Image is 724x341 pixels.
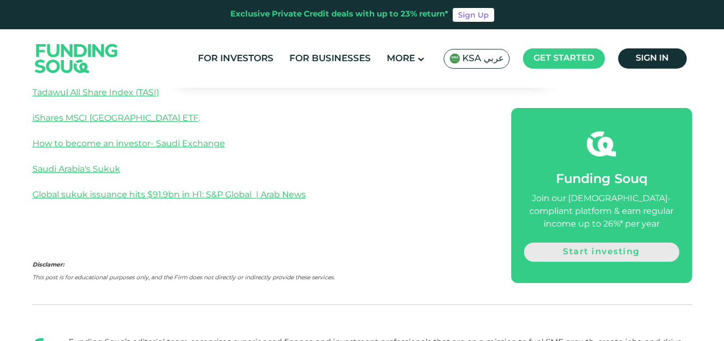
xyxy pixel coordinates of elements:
img: SA Flag [450,53,460,64]
a: Tadawul All Share Index (TASI) [32,87,159,97]
a: Sign Up [453,8,494,22]
a: Start investing [524,243,679,262]
span: Get started [534,54,594,62]
a: Sign in [618,48,687,69]
div: Exclusive Private Credit deals with up to 23% return* [230,9,448,21]
a: Saudi Arabia's Sukuk [32,164,120,174]
span: More [387,54,415,63]
a: Global sukuk issuance hits $91.9bn in H1: S&P Global | Arab News [32,189,306,199]
span: Funding Souq [556,173,647,186]
em: This post is for educational purposes only, and the Firm does not directly or indirectly provide ... [32,274,335,281]
div: Join our [DEMOGRAPHIC_DATA]-compliant platform & earn regular income up to 26%* per year [524,193,679,231]
span: KSA عربي [462,53,504,65]
a: iShares MSCI [GEOGRAPHIC_DATA] ETF [32,113,198,123]
a: For Investors [195,50,276,68]
span: Sign in [636,54,669,62]
em: Disclamer: [32,261,64,268]
img: Logo [24,31,129,85]
a: For Businesses [287,50,373,68]
img: fsicon [587,129,616,159]
a: How to become an investor- Saudi Exchange [32,138,225,148]
span: . [32,113,200,123]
